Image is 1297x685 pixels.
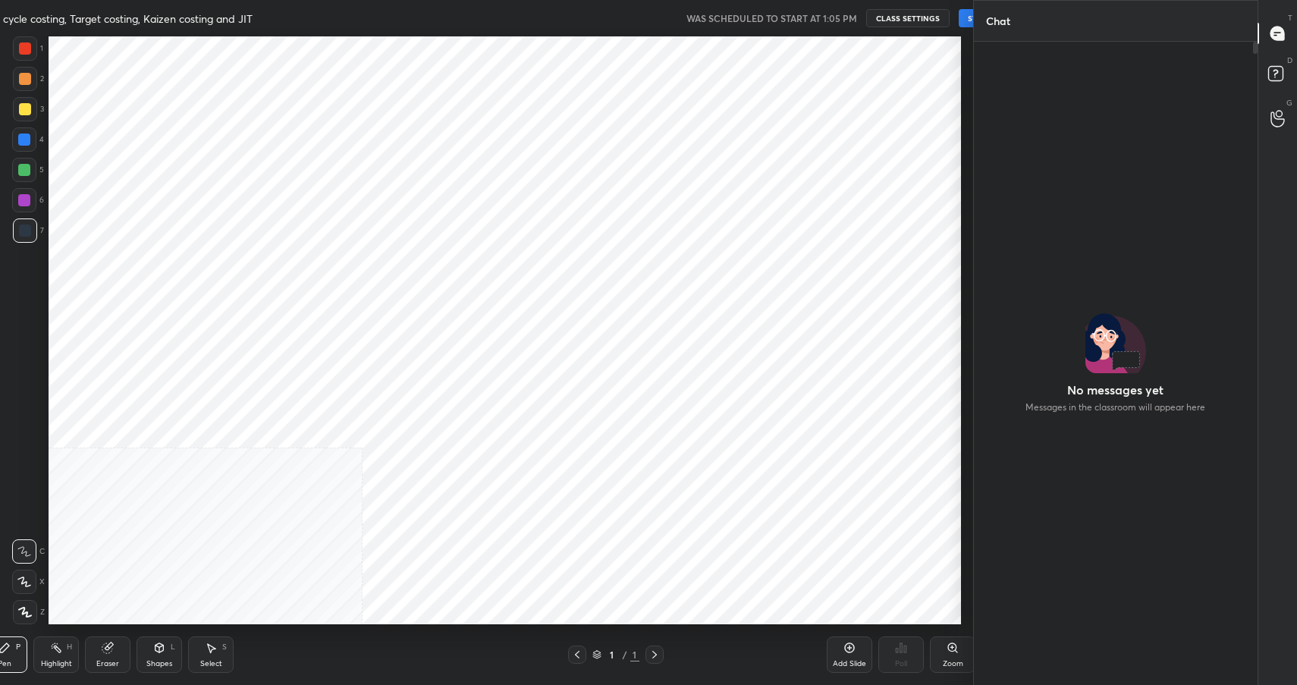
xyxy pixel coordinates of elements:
div: Z [13,600,45,624]
p: G [1286,97,1292,108]
div: X [12,570,45,594]
button: CLASS SETTINGS [866,9,950,27]
div: 4 [12,127,44,152]
button: START CLASS [959,9,1027,27]
div: / [623,650,627,659]
div: Select [200,660,222,668]
p: Chat [974,1,1022,41]
p: T [1288,12,1292,24]
div: Add Slide [833,660,866,668]
div: 2 [13,67,44,91]
div: C [12,539,45,564]
div: 5 [12,158,44,182]
div: 7 [13,218,44,243]
div: 1 [630,648,639,661]
div: H [67,643,72,651]
div: Eraser [96,660,119,668]
div: Highlight [41,660,72,668]
div: S [222,643,227,651]
div: Zoom [943,660,963,668]
div: P [16,643,20,651]
div: 1 [605,650,620,659]
div: Shapes [146,660,172,668]
div: 3 [13,97,44,121]
div: L [171,643,175,651]
h5: WAS SCHEDULED TO START AT 1:05 PM [686,11,857,25]
div: 1 [13,36,43,61]
div: 6 [12,188,44,212]
p: D [1287,55,1292,66]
